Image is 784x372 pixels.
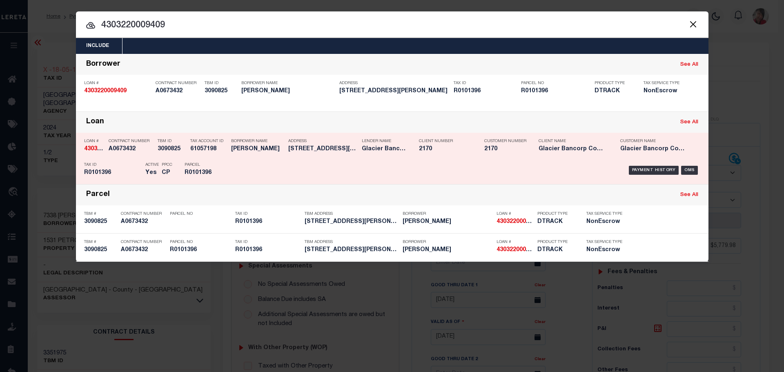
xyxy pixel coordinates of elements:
p: Tax ID [235,240,301,245]
h5: R0101396 [185,169,221,176]
p: Loan # [497,212,533,216]
a: See All [680,62,698,67]
h5: 2170 [419,146,472,153]
p: Parcel [185,163,221,167]
p: TBM # [84,240,117,245]
h5: BARBARA SWOPE- BICKLEY [231,146,284,153]
h5: DTRACK [537,218,574,225]
p: Tax Service Type [644,81,684,86]
h5: R0101396 [235,218,301,225]
p: Borrower Name [231,139,284,144]
p: TBM ID [158,139,186,144]
p: TBM ID [205,81,237,86]
h5: R0101396 [454,88,517,95]
h5: 1245 MAIN ST MEEKER CO 81641-3329 [305,247,399,254]
p: Contract Number [109,139,154,144]
button: Close [688,19,699,29]
strong: 4303220009409 [84,146,127,152]
strong: 4303220009409 [84,88,127,94]
p: Product Type [537,212,574,216]
div: Payment History [629,166,679,175]
p: Address [339,81,450,86]
div: Borrower [86,60,120,69]
h5: A0673432 [109,146,154,153]
div: Parcel [86,190,110,200]
p: Client Name [539,139,608,144]
h5: 1245 MAIN STREET MEEKER CO 81641 [288,146,358,153]
p: Parcel No [521,81,590,86]
p: Contract Number [121,240,166,245]
p: Loan # [84,139,105,144]
h5: Yes [145,169,158,176]
h5: CP [162,169,172,176]
h5: 61057198 [190,146,227,153]
p: Tax Service Type [586,212,623,216]
p: Borrower [403,212,492,216]
p: Lender Name [362,139,407,144]
p: TBM Address [305,212,399,216]
p: Parcel No [170,240,231,245]
h5: 4303220009409 [497,247,533,254]
h5: NonEscrow [644,88,684,95]
h5: 3090825 [205,88,237,95]
div: OMS [681,166,698,175]
h5: 3090825 [158,146,186,153]
h5: Glacier Bancorp Commercial [620,146,690,153]
a: See All [680,192,698,198]
h5: R0101396 [521,88,590,95]
p: Customer Number [484,139,526,144]
h5: 3090825 [84,218,117,225]
p: TBM # [84,212,117,216]
h5: 4303220009409 [497,218,533,225]
h5: BARBARA SWOPE- BICKLEY [403,247,492,254]
p: Parcel No [170,212,231,216]
p: Tax Service Type [586,240,623,245]
p: Customer Name [620,139,690,144]
p: Product Type [595,81,631,86]
h5: 2170 [484,146,525,153]
h5: DTRACK [595,88,631,95]
h5: R0101396 [235,247,301,254]
button: Include [76,38,119,54]
p: Active [145,163,159,167]
p: Product Type [537,240,574,245]
p: Tax ID [235,212,301,216]
a: See All [680,120,698,125]
h5: NonEscrow [586,247,623,254]
h5: Glacier Bancorp Commercial [539,146,608,153]
strong: 4303220009409 [497,247,539,253]
p: Loan # [84,81,151,86]
h5: BARBARA SWOPE- BICKLEY [403,218,492,225]
h5: A0673432 [121,247,166,254]
div: Loan [86,118,104,127]
h5: 4303220009409 [84,88,151,95]
h5: BARBARA SWOPE- BICKLEY [241,88,335,95]
h5: 1245 MAIN ST MEEKER CO 81641-3329 [339,88,450,95]
h5: Glacier Bancorp Commercial [362,146,407,153]
p: PPCC [162,163,172,167]
h5: 1245 MAIN ST MEEKER CO 81641-3329 [305,218,399,225]
p: Tax Account ID [190,139,227,144]
p: Tax ID [84,163,141,167]
h5: R0101396 [84,169,141,176]
p: Tax ID [454,81,517,86]
h5: 3090825 [84,247,117,254]
input: Start typing... [76,18,708,33]
strong: 4303220009409 [497,219,539,225]
p: Client Number [419,139,472,144]
p: Contract Number [156,81,200,86]
p: Borrower Name [241,81,335,86]
p: Borrower [403,240,492,245]
p: Contract Number [121,212,166,216]
h5: NonEscrow [586,218,623,225]
h5: A0673432 [156,88,200,95]
h5: R0101396 [170,247,231,254]
p: Address [288,139,358,144]
h5: 4303220009409 [84,146,105,153]
h5: DTRACK [537,247,574,254]
p: Loan # [497,240,533,245]
p: TBM Address [305,240,399,245]
h5: A0673432 [121,218,166,225]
